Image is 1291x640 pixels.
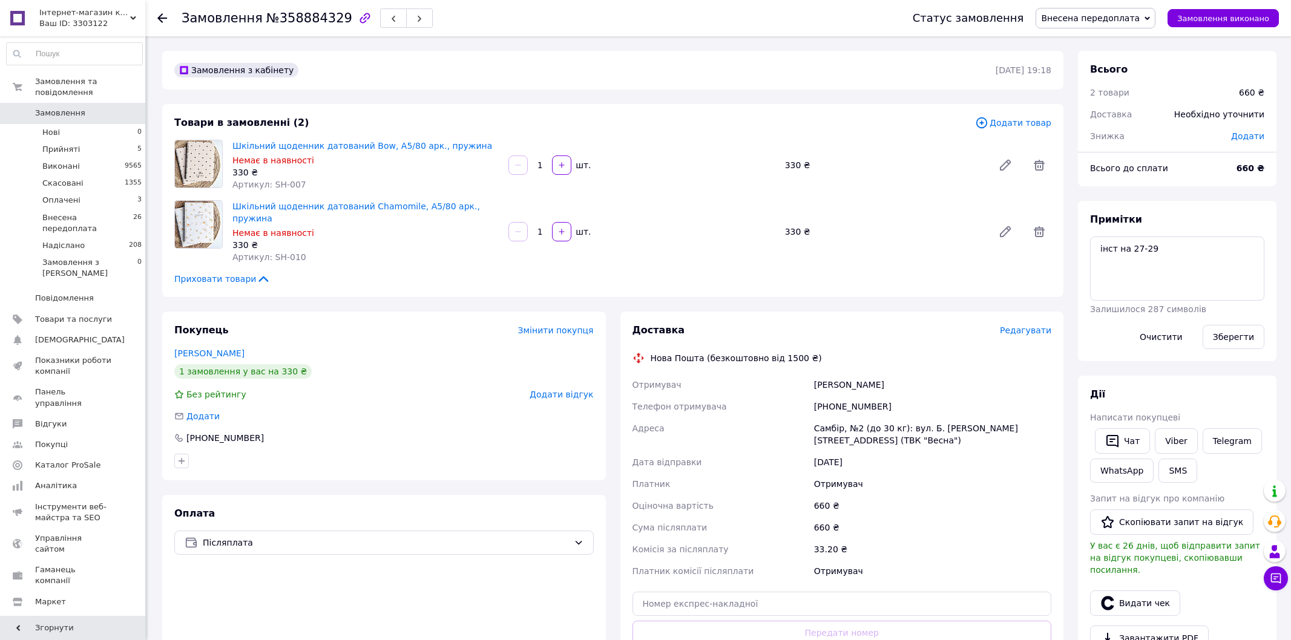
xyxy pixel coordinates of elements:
span: Дії [1090,388,1105,400]
span: Інструменти веб-майстра та SEO [35,501,112,523]
div: [DATE] [812,451,1054,473]
a: Viber [1155,428,1197,454]
span: Адреса [632,423,665,433]
span: Артикул: SH-010 [232,252,306,262]
span: Змінити покупця [518,325,594,335]
span: Примітки [1090,214,1142,225]
div: 1 замовлення у вас на 330 ₴ [174,364,312,379]
span: Нові [42,127,60,138]
span: Післяплата [203,536,569,549]
span: Товари та послуги [35,314,112,325]
span: Редагувати [1000,325,1051,335]
span: Знижка [1090,131,1125,141]
div: Необхідно уточнити [1167,101,1272,128]
span: Товари в замовленні (2) [174,117,309,128]
button: Скопіювати запит на відгук [1090,509,1253,535]
input: Номер експрес-накладної [632,592,1052,616]
span: Показники роботи компанії [35,355,112,377]
span: Всього до сплати [1090,163,1168,173]
span: Прийняті [42,144,80,155]
span: Запит на відгук про компанію [1090,494,1224,503]
span: 9565 [125,161,142,172]
span: Всього [1090,64,1128,75]
a: Telegram [1203,428,1262,454]
span: Додати товар [975,116,1051,129]
img: Шкільний щоденник датований Chamomile, А5/80 арк., пружина [175,201,222,248]
span: Написати покупцеві [1090,413,1180,422]
span: Замовлення [35,108,85,119]
span: Сума післяплати [632,523,708,532]
span: Оплачені [42,195,80,206]
span: Без рейтингу [186,390,246,399]
a: Редагувати [993,220,1017,244]
span: Замовлення [182,11,263,25]
span: Панель управління [35,387,112,408]
button: Замовлення виконано [1168,9,1279,27]
button: SMS [1158,459,1197,483]
div: Повернутися назад [157,12,167,24]
button: Чат з покупцем [1264,566,1288,590]
span: Внесена передоплата [42,212,133,234]
div: 330 ₴ [780,223,988,240]
span: 0 [137,257,142,279]
span: Інтернет-магазин канцелярії та аксесуарів Lufko [39,7,130,18]
div: шт. [573,159,592,171]
span: Артикул: SH-007 [232,180,306,189]
span: 2 товари [1090,88,1129,97]
span: Телефон отримувача [632,402,727,411]
input: Пошук [7,43,142,65]
span: Видалити [1027,153,1051,177]
a: [PERSON_NAME] [174,348,245,358]
b: 660 ₴ [1237,163,1264,173]
span: №358884329 [266,11,352,25]
div: 660 ₴ [812,517,1054,538]
span: Замовлення з [PERSON_NAME] [42,257,137,279]
span: Немає в наявності [232,155,314,165]
span: 1355 [125,178,142,189]
div: 660 ₴ [812,495,1054,517]
span: Покупець [174,324,229,336]
a: Шкільний щоденник датований Chamomile, А5/80 арк., пружина [232,201,480,223]
span: Покупці [35,439,68,450]
span: Скасовані [42,178,84,189]
span: Платник комісії післяплати [632,566,754,576]
img: Шкільний щоденник датований Bow, А5/80 арк., пружина [175,140,222,188]
a: WhatsApp [1090,459,1154,483]
span: Залишилося 287 символів [1090,304,1206,314]
span: 208 [129,240,142,251]
div: Самбір, №2 (до 30 кг): вул. Б. [PERSON_NAME][STREET_ADDRESS] (ТВК "Весна") [812,417,1054,451]
span: Комісія за післяплату [632,544,729,554]
div: [PHONE_NUMBER] [185,432,265,444]
div: Отримувач [812,560,1054,582]
span: Дата відправки [632,457,702,467]
a: Шкільний щоденник датований Bow, А5/80 арк., пружина [232,141,492,151]
span: Замовлення та повідомлення [35,76,145,98]
span: Управління сайтом [35,533,112,555]
span: Додати [1231,131,1264,141]
span: Платник [632,479,671,489]
div: 330 ₴ [780,157,988,174]
span: 5 [137,144,142,155]
span: Маркет [35,596,66,607]
div: Ваш ID: 3303122 [39,18,145,29]
button: Зберегти [1203,325,1264,349]
div: шт. [573,226,592,238]
span: Замовлення виконано [1177,14,1269,23]
span: Аналітика [35,480,77,491]
button: Чат [1095,428,1150,454]
span: Оціночна вартість [632,501,714,511]
div: Отримувач [812,473,1054,495]
span: [DEMOGRAPHIC_DATA] [35,335,125,345]
span: Оплата [174,508,215,519]
div: Статус замовлення [913,12,1024,24]
span: Доставка [1090,109,1132,119]
div: [PERSON_NAME] [812,374,1054,396]
span: Виконані [42,161,80,172]
button: Очистити [1129,325,1193,349]
span: Каталог ProSale [35,460,100,471]
span: 0 [137,127,142,138]
span: Відгуки [35,419,67,429]
div: 33.20 ₴ [812,538,1054,560]
span: У вас є 26 днів, щоб відправити запит на відгук покупцеві, скопіювавши посилання. [1090,541,1260,575]
div: Замовлення з кабінету [174,63,298,77]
